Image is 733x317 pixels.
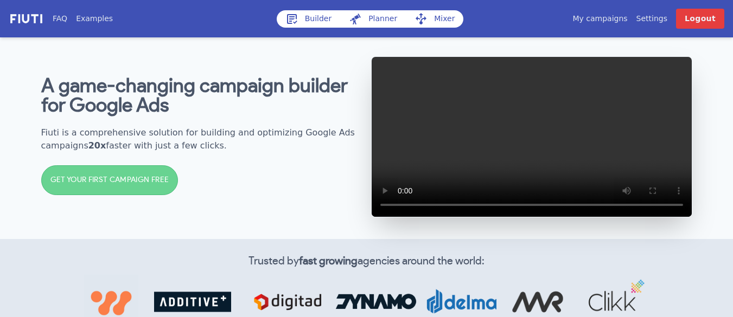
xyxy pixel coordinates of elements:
[54,253,679,269] h2: Trusted by agencies around the world:
[336,294,417,310] img: 83c4e68.jpg
[41,76,348,115] b: A game-changing campaign builder for Google Ads
[41,165,179,195] a: GET YOUR FIRST CAMPAIGN FREE
[406,10,463,28] a: Mixer
[88,140,106,151] b: 20x
[340,10,406,28] a: Planner
[636,13,667,24] a: Settings
[9,12,44,25] img: f731f27.png
[572,13,627,24] a: My campaigns
[53,13,67,24] a: FAQ
[41,126,362,152] h2: Fiuti is a comprehensive solution for building and optimizing Google Ads campaigns faster with ju...
[76,13,113,24] a: Examples
[277,10,341,28] a: Builder
[299,256,358,267] b: fast growing
[371,56,692,217] video: Google Ads SKAG tool video
[676,9,724,29] a: Logout
[424,288,500,315] img: d3352e4.png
